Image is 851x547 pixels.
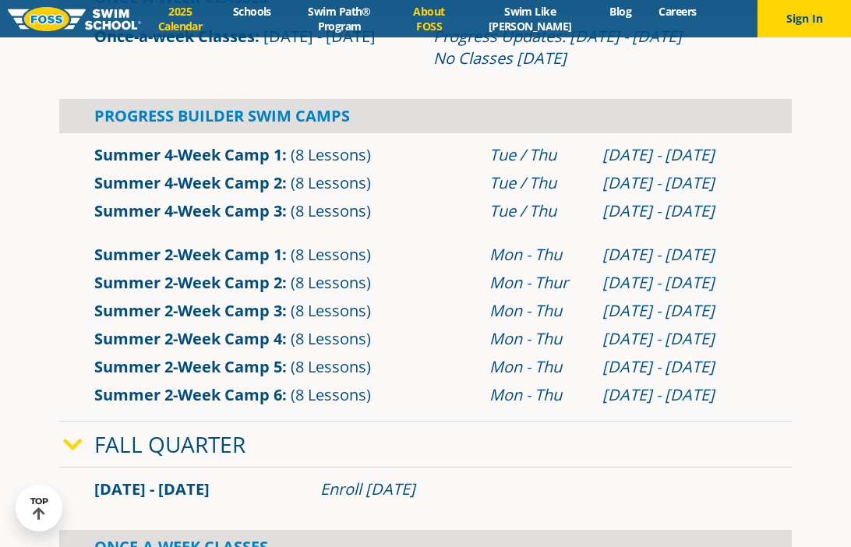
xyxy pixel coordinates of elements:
a: Summer 2-Week Camp 4 [94,328,282,349]
a: Fall Quarter [94,429,245,459]
div: Mon - Thu [489,328,587,350]
span: [DATE] - [DATE] [94,478,210,499]
a: Careers [645,4,710,19]
div: Mon - Thu [489,356,587,378]
img: FOSS Swim School Logo [8,7,141,31]
div: [DATE] - [DATE] [602,244,757,266]
div: [DATE] - [DATE] [602,200,757,222]
a: Summer 4-Week Camp 1 [94,144,282,165]
a: Summer 4-Week Camp 3 [94,200,282,221]
a: Summer 2-Week Camp 3 [94,300,282,321]
a: About FOSS [394,4,464,34]
div: [DATE] - [DATE] [602,384,757,406]
div: [DATE] - [DATE] [602,300,757,322]
span: (8 Lessons) [291,144,371,165]
a: Swim Like [PERSON_NAME] [464,4,596,34]
span: (8 Lessons) [291,272,371,293]
a: Swim Path® Program [284,4,394,34]
a: Schools [219,4,284,19]
span: (8 Lessons) [291,328,371,349]
span: (8 Lessons) [291,300,371,321]
div: [DATE] - [DATE] [602,172,757,194]
div: Mon - Thur [489,272,587,294]
span: (8 Lessons) [291,244,371,265]
a: Summer 2-Week Camp 1 [94,244,282,265]
a: Summer 2-Week Camp 6 [94,384,282,405]
div: Progress Updates: [DATE] - [DATE] No Classes [DATE] [433,26,757,69]
div: Tue / Thu [489,200,587,222]
div: [DATE] - [DATE] [602,144,757,166]
div: Mon - Thu [489,384,587,406]
div: Tue / Thu [489,144,587,166]
div: Mon - Thu [489,244,587,266]
a: 2025 Calendar [141,4,219,34]
a: Summer 4-Week Camp 2 [94,172,282,193]
div: [DATE] - [DATE] [602,328,757,350]
div: [DATE] - [DATE] [602,356,757,378]
div: [DATE] - [DATE] [602,272,757,294]
a: Blog [596,4,645,19]
span: (8 Lessons) [291,172,371,193]
div: TOP [30,496,48,521]
span: (8 Lessons) [291,384,371,405]
a: Summer 2-Week Camp 2 [94,272,282,293]
div: Mon - Thu [489,300,587,322]
div: Progress Builder Swim Camps [59,99,792,133]
span: (8 Lessons) [291,200,371,221]
div: Tue / Thu [489,172,587,194]
span: (8 Lessons) [291,356,371,377]
a: Summer 2-Week Camp 5 [94,356,282,377]
div: Enroll [DATE] [320,478,757,500]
